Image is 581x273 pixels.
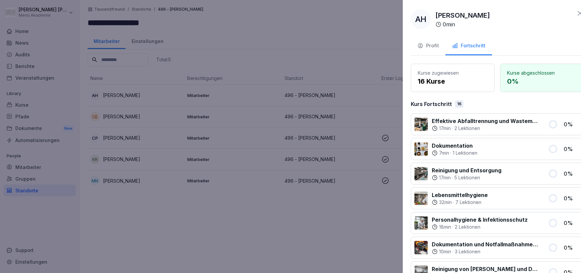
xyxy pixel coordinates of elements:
div: · [432,174,501,181]
div: AH [411,9,431,29]
div: 16 [455,100,463,108]
p: 7 Lektionen [455,199,481,206]
p: 0 min [443,20,455,28]
p: Effektive Abfalltrennung und Wastemanagement im Catering [432,117,540,125]
div: · [432,224,528,230]
p: Kurse abgeschlossen [507,69,577,76]
p: [PERSON_NAME] [435,10,490,20]
div: · [432,125,540,132]
p: Lebensmittelhygiene [432,191,488,199]
p: 17 min [439,174,451,181]
p: 7 min [439,150,449,156]
div: Profil [417,42,439,50]
p: 0 % [507,76,577,86]
div: · [432,248,540,255]
div: · [432,150,477,156]
p: 17 min [439,125,451,132]
p: 32 min [439,199,452,206]
p: 5 Lektionen [454,174,480,181]
p: 18 min [439,224,451,230]
p: 0 % [564,145,580,153]
div: · [432,199,488,206]
button: Profil [411,37,445,55]
p: Reinigung und Entsorgung [432,166,501,174]
p: 0 % [564,244,580,252]
p: 3 Lektionen [455,248,480,255]
p: 2 Lektionen [455,224,480,230]
div: Fortschritt [452,42,485,50]
p: 0 % [564,219,580,227]
button: Fortschritt [445,37,492,55]
p: Kurse zugewiesen [418,69,488,76]
p: 10 min [439,248,451,255]
p: 0 % [564,170,580,178]
p: 2 Lektionen [454,125,480,132]
p: Dokumentation [432,142,477,150]
p: 1 Lektionen [453,150,477,156]
p: Reinigung von [PERSON_NAME] und Dunstabzugshauben [432,265,540,273]
p: 0 % [564,194,580,202]
p: Personalhygiene & Infektionsschutz [432,216,528,224]
p: Dokumentation und Notfallmaßnahmen bei Fritteusen [432,240,540,248]
p: 0 % [564,120,580,128]
p: 16 Kurse [418,76,488,86]
p: Kurs Fortschritt [411,100,452,108]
